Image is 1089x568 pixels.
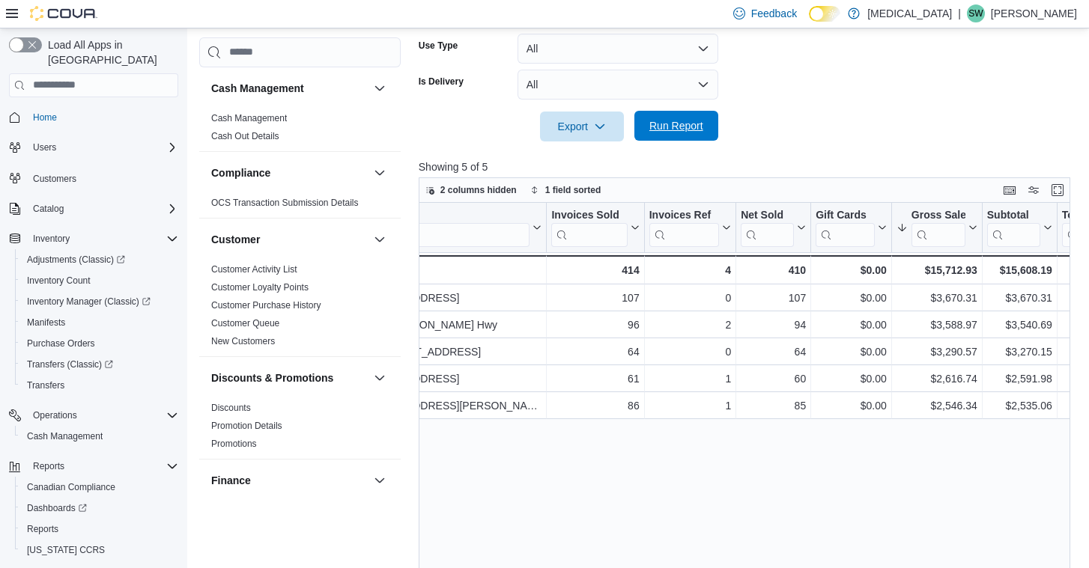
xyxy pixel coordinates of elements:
div: 0 [649,343,730,361]
div: $15,712.93 [897,261,977,279]
button: All [518,70,718,100]
span: Adjustments (Classic) [21,251,178,269]
button: Operations [3,405,184,426]
span: Customers [27,168,178,187]
span: Cash Out Details [211,130,279,142]
span: Discounts [211,402,251,414]
a: Customer Queue [211,318,279,329]
a: Adjustments (Classic) [21,251,131,269]
button: Customer [211,232,368,247]
button: Finance [211,473,368,488]
a: Cash Management [211,113,287,123]
button: All [518,34,718,64]
div: Unit [STREET_ADDRESS] [356,343,542,361]
span: Inventory Count [27,275,91,287]
div: 1 [649,370,730,388]
div: Net Sold [741,209,794,223]
a: New Customers [211,336,275,346]
button: Discounts & Promotions [211,370,368,385]
div: 107 [741,289,806,307]
h3: Cash Management [211,81,304,96]
p: [MEDICAL_DATA] [867,4,952,22]
span: Transfers [27,379,64,391]
div: [STREET_ADDRESS][PERSON_NAME] [356,397,542,415]
a: Discounts [211,403,251,413]
div: Subtotal [987,209,1040,247]
span: Purchase Orders [27,338,95,349]
span: Dashboards [21,499,178,517]
span: Users [33,141,56,153]
div: 94 [741,316,806,334]
div: $0.00 [816,343,887,361]
button: 1 field sorted [524,181,607,199]
button: Keyboard shortcuts [1001,181,1019,199]
a: Customers [27,170,82,188]
span: Washington CCRS [21,541,178,559]
a: Inventory Manager (Classic) [15,291,184,312]
button: Display options [1025,181,1043,199]
div: $0.00 [816,261,887,279]
button: Reports [15,519,184,540]
label: Use Type [419,40,458,52]
span: Canadian Compliance [27,481,115,493]
span: Run Report [649,118,703,133]
span: Inventory Manager (Classic) [27,296,151,308]
div: 64 [551,343,639,361]
div: 64 [741,343,806,361]
span: Customer Purchase History [211,299,321,311]
span: Reports [33,460,64,472]
span: Feedback [751,6,797,21]
span: Inventory [33,233,70,245]
span: SW [968,4,983,22]
div: $0.00 [816,289,887,307]
button: Canadian Compliance [15,477,184,498]
a: Purchase Orders [21,335,101,352]
span: Canadian Compliance [21,478,178,496]
button: Export [540,112,624,141]
span: Load All Apps in [GEOGRAPHIC_DATA] [42,37,178,67]
div: Gross Sales [911,209,965,223]
button: Users [27,138,62,156]
span: Home [33,112,57,123]
button: Compliance [211,165,368,180]
a: Canadian Compliance [21,478,121,496]
span: 2 columns hidden [440,184,517,196]
button: Invoices Ref [649,209,730,247]
button: Subtotal [987,209,1052,247]
button: Customer [371,230,389,248]
a: Adjustments (Classic) [15,249,184,270]
div: $0.00 [816,316,887,334]
div: Subtotal [987,209,1040,223]
div: 85 [741,397,806,415]
a: Customer Purchase History [211,300,321,311]
span: 1 field sorted [545,184,601,196]
span: Purchase Orders [21,335,178,352]
div: $2,535.06 [987,397,1052,415]
button: Enter fullscreen [1049,181,1067,199]
div: 86 [551,397,639,415]
a: [US_STATE] CCRS [21,541,111,559]
div: $2,591.98 [987,370,1052,388]
div: 0 [649,289,730,307]
button: 2 columns hidden [419,181,523,199]
button: Inventory Count [15,270,184,291]
div: Invoices Sold [551,209,627,247]
button: Reports [27,457,70,475]
button: Operations [27,406,83,424]
span: Customers [33,173,76,185]
button: Catalog [3,198,184,219]
span: Cash Management [211,112,287,124]
label: Is Delivery [419,76,464,88]
span: Home [27,108,178,126]
div: $3,670.31 [897,289,977,307]
span: Cash Management [27,430,103,442]
p: Showing 5 of 5 [419,159,1077,174]
div: 4 [649,261,730,279]
a: Transfers (Classic) [21,355,119,373]
span: Catalog [27,200,178,218]
div: Totals [355,261,542,279]
a: Transfers (Classic) [15,354,184,375]
img: Cova [30,6,97,21]
div: 107 [551,289,639,307]
button: Home [3,106,184,128]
